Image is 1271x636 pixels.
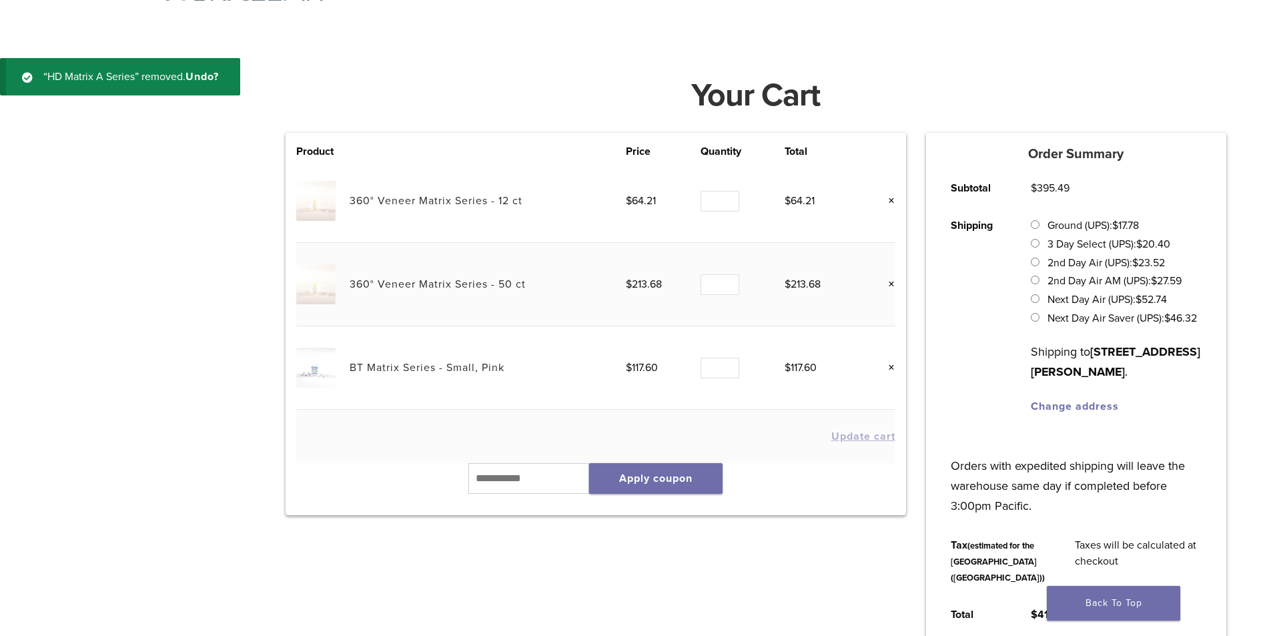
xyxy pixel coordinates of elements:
[936,170,1016,207] th: Subtotal
[1136,238,1142,251] span: $
[926,146,1226,162] h5: Order Summary
[785,361,791,374] span: $
[296,348,336,387] img: BT Matrix Series - Small, Pink
[1031,182,1037,195] span: $
[1136,238,1170,251] bdi: 20.40
[785,194,815,208] bdi: 64.21
[1151,274,1157,288] span: $
[878,276,895,293] a: Remove this item
[951,541,1045,583] small: (estimated for the [GEOGRAPHIC_DATA] ([GEOGRAPHIC_DATA]))
[785,278,791,291] span: $
[1047,238,1170,251] label: 3 Day Select (UPS):
[1164,312,1170,325] span: $
[350,361,504,374] a: BT Matrix Series - Small, Pink
[831,431,895,442] button: Update cart
[1164,312,1197,325] bdi: 46.32
[350,278,526,291] a: 360° Veneer Matrix Series - 50 ct
[626,194,632,208] span: $
[1136,293,1142,306] span: $
[1031,608,1037,621] span: $
[296,181,336,220] img: 360° Veneer Matrix Series - 12 ct
[589,463,723,494] button: Apply coupon
[276,79,1236,111] h1: Your Cart
[936,207,1016,425] th: Shipping
[936,596,1016,633] th: Total
[785,194,791,208] span: $
[1136,293,1167,306] bdi: 52.74
[785,143,859,160] th: Total
[701,143,785,160] th: Quantity
[185,70,219,83] a: Undo?
[626,278,662,291] bdi: 213.68
[1031,182,1070,195] bdi: 395.49
[1031,608,1070,621] bdi: 413.27
[878,359,895,376] a: Remove this item
[878,192,895,210] a: Remove this item
[1132,256,1165,270] bdi: 23.52
[1132,256,1138,270] span: $
[785,278,821,291] bdi: 213.68
[350,194,522,208] a: 360° Veneer Matrix Series - 12 ct
[951,436,1201,516] p: Orders with expedited shipping will leave the warehouse same day if completed before 3:00pm Pacific.
[1060,527,1216,596] td: Taxes will be calculated at checkout
[1112,219,1139,232] bdi: 17.78
[1047,274,1182,288] label: 2nd Day Air AM (UPS):
[626,143,701,160] th: Price
[1047,586,1180,621] a: Back To Top
[1031,400,1119,413] a: Change address
[1047,219,1139,232] label: Ground (UPS):
[936,527,1060,596] th: Tax
[1047,312,1197,325] label: Next Day Air Saver (UPS):
[1031,344,1200,379] strong: [STREET_ADDRESS][PERSON_NAME]
[626,361,658,374] bdi: 117.60
[296,264,336,304] img: 360° Veneer Matrix Series - 50 ct
[1112,219,1118,232] span: $
[785,361,817,374] bdi: 117.60
[296,143,350,160] th: Product
[1047,256,1165,270] label: 2nd Day Air (UPS):
[1151,274,1182,288] bdi: 27.59
[1047,293,1167,306] label: Next Day Air (UPS):
[626,194,656,208] bdi: 64.21
[626,361,632,374] span: $
[626,278,632,291] span: $
[1031,342,1201,382] p: Shipping to .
